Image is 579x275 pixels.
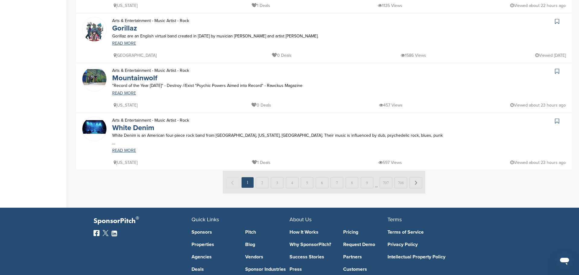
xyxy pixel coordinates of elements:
p: 457 Views [379,101,403,109]
p: White Denim is an American four-piece rock band from [GEOGRAPHIC_DATA], [US_STATE], [GEOGRAPHIC_D... [112,132,445,147]
a: Gorillaz [112,24,137,33]
span: About Us [289,216,312,223]
p: Viewed [DATE] [535,52,566,59]
a: Pricing [343,230,388,235]
a: Customers [343,267,388,272]
p: 1135 Views [378,2,402,9]
a: Vendors [245,254,290,259]
p: [US_STATE] [114,159,138,166]
a: READ MORE [112,149,445,153]
p: 597 Views [378,159,402,166]
p: 1586 Views [401,52,426,59]
p: 0 Deals [251,101,271,109]
iframe: Button to launch messaging window [555,251,574,270]
a: Sponsors [191,230,236,235]
p: 1 Deals [252,159,271,166]
a: White Denim [112,123,154,132]
p: Gorillaz are an English virtual band created in [DATE] by musician [PERSON_NAME] and artist [PERS... [112,32,445,40]
a: Privacy Policy [388,242,476,247]
span: ® [136,214,139,222]
a: Properties [191,242,236,247]
a: Intellectual Property Policy [388,254,476,259]
img: Whitedenimatthaliahall2016 [82,120,106,134]
a: How It Works [289,230,334,235]
a: Success Stories [289,254,334,259]
img: Paginate [223,171,425,193]
img: Gorillaz band photo [82,17,106,50]
p: [US_STATE] [114,2,138,9]
a: READ MORE [112,41,445,46]
p: Arts & Entertainment - Music Artist - Rock [112,67,189,74]
a: Partners [343,254,388,259]
img: Facebook [93,230,100,236]
a: Why SponsorPitch? [289,242,334,247]
p: Viewed about 22 hours ago [510,2,566,9]
a: Sponsor Industries [245,267,290,272]
a: Pitch [245,230,290,235]
p: [US_STATE] [114,101,138,109]
p: Arts & Entertainment - Music Artist - Rock [112,17,189,24]
span: Quick Links [191,216,219,223]
a: READ MORE [112,91,445,95]
a: Blog [245,242,290,247]
p: 0 Deals [272,52,292,59]
a: Deals [191,267,236,272]
a: Mountainwolf [112,74,157,82]
span: Terms [388,216,402,223]
img: Mountainwolfpromopic2 [82,69,106,85]
p: Arts & Entertainment - Music Artist - Rock [112,117,189,124]
p: Viewed about 23 hours ago [510,159,566,166]
p: 1 Deals [252,2,270,9]
a: Agencies [191,254,236,259]
img: Twitter [103,230,109,236]
p: SponsorPitch [93,217,191,225]
a: Request Demo [343,242,388,247]
p: "Record of the Year [DATE]" - Destroy //Exist "Psychic Powers Aimed into Record" - Rawckus Magazine [112,82,445,89]
a: Press [289,267,334,272]
a: Terms of Service [388,230,476,235]
p: [GEOGRAPHIC_DATA] [114,52,157,59]
p: Viewed about 23 hours ago [510,101,566,109]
